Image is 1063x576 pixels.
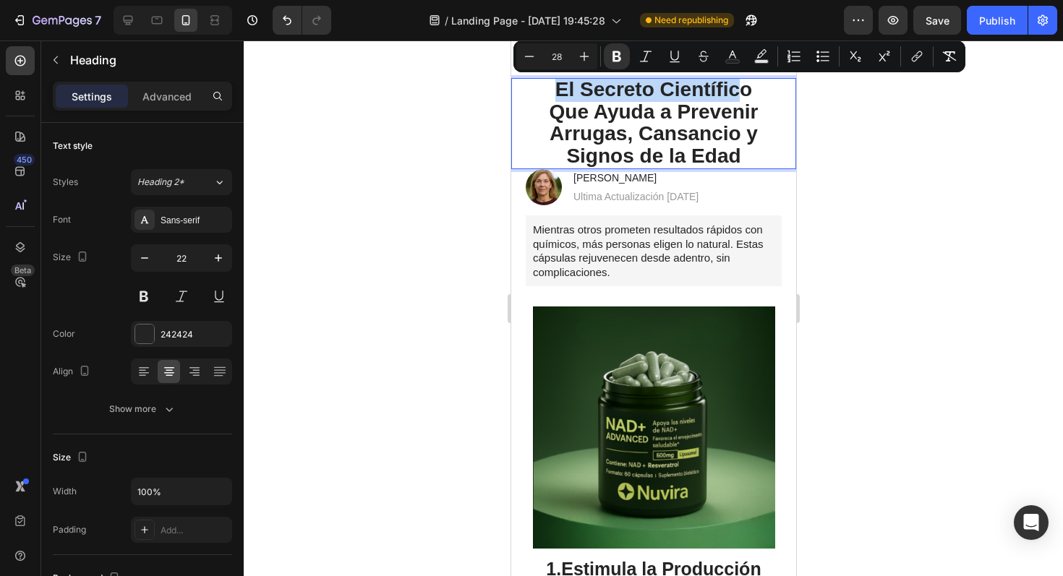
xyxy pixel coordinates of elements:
[53,362,93,382] div: Align
[11,265,35,276] div: Beta
[137,176,184,189] span: Heading 2*
[6,6,108,35] button: 7
[72,89,112,104] p: Settings
[513,40,965,72] div: Editor contextual toolbar
[161,524,229,537] div: Add...
[53,248,91,267] div: Size
[53,448,91,468] div: Size
[53,327,75,340] div: Color
[967,6,1028,35] button: Publish
[273,6,331,35] div: Undo/Redo
[926,14,949,27] span: Save
[95,12,101,29] p: 7
[53,139,93,152] div: Text style
[511,40,796,576] iframe: Design area
[53,213,71,226] div: Font
[654,14,728,27] span: Need republishing
[53,523,86,536] div: Padding
[979,13,1015,28] div: Publish
[53,176,78,189] div: Styles
[1014,505,1049,540] div: Open Intercom Messenger
[53,396,232,422] button: Show more
[451,13,605,28] span: Landing Page - [DATE] 19:45:28
[53,485,77,498] div: Width
[445,13,448,28] span: /
[109,402,176,416] div: Show more
[161,328,229,341] div: 242424
[913,6,961,35] button: Save
[14,154,35,166] div: 450
[161,214,229,227] div: Sans-serif
[131,169,232,195] button: Heading 2*
[132,478,231,504] input: Auto
[142,89,192,104] p: Advanced
[70,51,226,69] p: Heading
